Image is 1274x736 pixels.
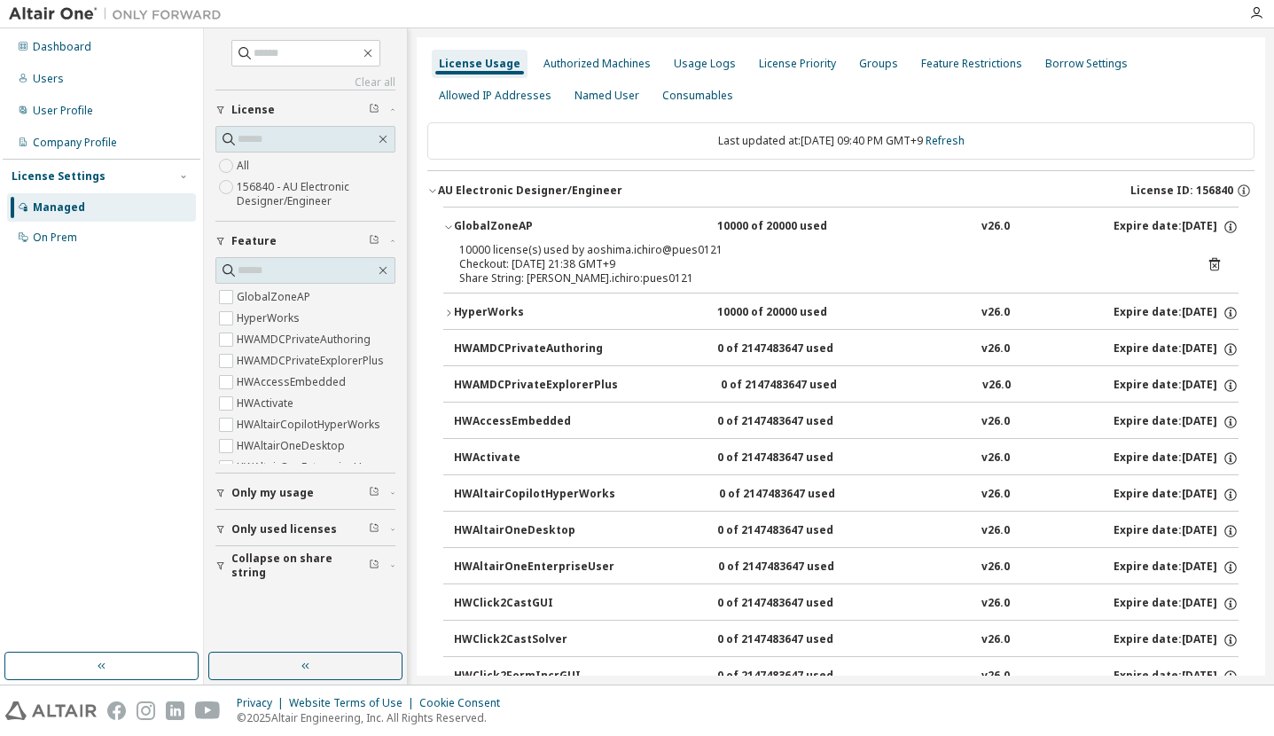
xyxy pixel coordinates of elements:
div: v26.0 [981,632,1010,648]
label: HWActivate [237,393,297,414]
div: Expire date: [DATE] [1114,378,1239,394]
div: Privacy [237,696,289,710]
div: Expire date: [DATE] [1114,669,1239,685]
button: Only my usage [215,474,395,513]
label: HWAltairOneDesktop [237,435,348,457]
div: 0 of 2147483647 used [717,523,877,539]
button: HWAMDCPrivateAuthoring0 of 2147483647 usedv26.0Expire date:[DATE] [454,330,1239,369]
button: Feature [215,222,395,261]
div: v26.0 [981,560,1010,575]
label: HWAMDCPrivateAuthoring [237,329,374,350]
div: License Priority [759,57,836,71]
label: HWAltairCopilotHyperWorks [237,414,384,435]
div: 0 of 2147483647 used [718,560,878,575]
div: License Usage [439,57,520,71]
label: 156840 - AU Electronic Designer/Engineer [237,176,395,212]
div: Expire date: [DATE] [1114,632,1239,648]
div: HWAMDCPrivateAuthoring [454,341,614,357]
div: HWAMDCPrivateExplorerPlus [454,378,618,394]
div: 0 of 2147483647 used [717,450,877,466]
div: 10000 of 20000 used [717,305,877,321]
label: HWAMDCPrivateExplorerPlus [237,350,387,372]
button: HWActivate0 of 2147483647 usedv26.0Expire date:[DATE] [454,439,1239,478]
div: Expire date: [DATE] [1114,596,1239,612]
span: Clear filter [369,234,379,248]
div: License Settings [12,169,106,184]
div: v26.0 [982,378,1011,394]
div: 0 of 2147483647 used [717,414,877,430]
label: HyperWorks [237,308,303,329]
button: Collapse on share string [215,546,395,585]
div: Feature Restrictions [921,57,1022,71]
div: 0 of 2147483647 used [717,632,877,648]
button: HWAltairOneEnterpriseUser0 of 2147483647 usedv26.0Expire date:[DATE] [454,548,1239,587]
a: Clear all [215,75,395,90]
img: instagram.svg [137,701,155,720]
button: HWAltairCopilotHyperWorks0 of 2147483647 usedv26.0Expire date:[DATE] [454,475,1239,514]
div: Usage Logs [674,57,736,71]
span: License ID: 156840 [1130,184,1233,198]
div: Checkout: [DATE] 21:38 GMT+9 [459,257,1180,271]
div: Website Terms of Use [289,696,419,710]
div: 10000 license(s) used by aoshima.ichiro@pues0121 [459,243,1180,257]
div: Allowed IP Addresses [439,89,551,103]
div: User Profile [33,104,93,118]
div: AU Electronic Designer/Engineer [438,184,622,198]
div: v26.0 [981,450,1010,466]
img: linkedin.svg [166,701,184,720]
div: HWAltairOneDesktop [454,523,614,539]
button: HyperWorks10000 of 20000 usedv26.0Expire date:[DATE] [443,294,1239,333]
span: Feature [231,234,277,248]
div: HWAccessEmbedded [454,414,614,430]
div: HWAltairCopilotHyperWorks [454,487,615,503]
label: HWAccessEmbedded [237,372,349,393]
div: Expire date: [DATE] [1114,341,1239,357]
div: Users [33,72,64,86]
div: HWClick2FormIncrGUI [454,669,614,685]
div: HWClick2CastSolver [454,632,614,648]
span: Clear filter [369,522,379,536]
div: Last updated at: [DATE] 09:40 PM GMT+9 [427,122,1254,160]
div: 0 of 2147483647 used [717,596,877,612]
span: Only my usage [231,486,314,500]
div: 0 of 2147483647 used [717,669,877,685]
div: Dashboard [33,40,91,54]
div: HyperWorks [454,305,614,321]
button: Only used licenses [215,510,395,549]
div: Consumables [662,89,733,103]
span: Clear filter [369,559,379,573]
span: Clear filter [369,103,379,117]
button: HWAltairOneDesktop0 of 2147483647 usedv26.0Expire date:[DATE] [454,512,1239,551]
div: Expire date: [DATE] [1114,450,1239,466]
button: AU Electronic Designer/EngineerLicense ID: 156840 [427,171,1254,210]
div: Named User [574,89,639,103]
div: Expire date: [DATE] [1114,523,1239,539]
div: v26.0 [981,414,1010,430]
span: Only used licenses [231,522,337,536]
button: GlobalZoneAP10000 of 20000 usedv26.0Expire date:[DATE] [443,207,1239,247]
div: Share String: [PERSON_NAME].ichiro:pues0121 [459,271,1180,286]
a: Refresh [926,133,965,148]
button: HWAMDCPrivateExplorerPlus0 of 2147483647 usedv26.0Expire date:[DATE] [454,366,1239,405]
div: Managed [33,200,85,215]
label: All [237,155,253,176]
label: HWAltairOneEnterpriseUser [237,457,382,478]
button: HWClick2CastGUI0 of 2147483647 usedv26.0Expire date:[DATE] [454,584,1239,623]
div: Borrow Settings [1045,57,1128,71]
div: Expire date: [DATE] [1114,305,1239,321]
button: HWAccessEmbedded0 of 2147483647 usedv26.0Expire date:[DATE] [454,403,1239,442]
div: v26.0 [981,596,1010,612]
div: 0 of 2147483647 used [719,487,879,503]
button: HWClick2FormIncrGUI0 of 2147483647 usedv26.0Expire date:[DATE] [454,657,1239,696]
label: GlobalZoneAP [237,286,314,308]
div: Expire date: [DATE] [1114,560,1239,575]
span: Clear filter [369,486,379,500]
div: 0 of 2147483647 used [721,378,880,394]
div: Expire date: [DATE] [1114,487,1239,503]
div: v26.0 [981,487,1010,503]
div: GlobalZoneAP [454,219,614,235]
p: © 2025 Altair Engineering, Inc. All Rights Reserved. [237,710,511,725]
div: Groups [859,57,898,71]
div: v26.0 [981,305,1010,321]
div: 0 of 2147483647 used [717,341,877,357]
